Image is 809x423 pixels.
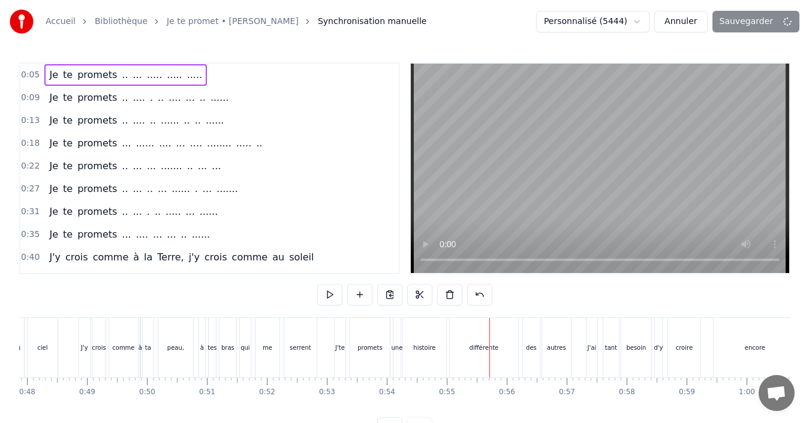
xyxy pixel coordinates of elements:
[143,250,154,264] span: la
[207,343,216,352] div: tes
[146,182,154,196] span: ..
[167,343,184,352] div: peau,
[19,388,35,397] div: 0:48
[21,183,40,195] span: 0:27
[81,343,88,352] div: J'y
[112,343,134,352] div: comme
[202,182,213,196] span: ...
[132,250,140,264] span: à
[121,205,129,218] span: ..
[209,91,230,104] span: ......
[167,91,182,104] span: ....
[149,113,157,127] span: ..
[318,16,427,28] span: Synchronisation manuelle
[559,388,575,397] div: 0:57
[194,113,202,127] span: ..
[255,136,263,150] span: ..
[588,343,597,352] div: J'ai
[184,91,196,104] span: ...
[62,68,74,82] span: te
[21,92,40,104] span: 0:09
[62,91,74,104] span: te
[654,11,707,32] button: Annuler
[194,182,199,196] span: .
[189,136,203,150] span: ....
[679,388,695,397] div: 0:59
[121,68,129,82] span: ..
[160,113,181,127] span: ......
[290,343,311,352] div: serrent
[470,343,499,352] div: différente
[37,343,47,352] div: ciel
[154,205,162,218] span: ..
[215,182,239,196] span: .......
[183,113,191,127] span: ..
[76,113,118,127] span: promets
[132,159,143,173] span: ...
[62,113,74,127] span: te
[21,160,40,172] span: 0:22
[170,182,191,196] span: ......
[46,16,76,28] a: Accueil
[95,16,148,28] a: Bibliothèque
[48,227,59,241] span: Je
[92,343,106,352] div: crois
[48,113,59,127] span: Je
[146,205,151,218] span: .
[76,68,118,82] span: promets
[166,227,177,241] span: ...
[203,250,228,264] span: crois
[21,115,40,127] span: 0:13
[180,227,188,241] span: ..
[21,251,40,263] span: 0:40
[185,205,196,218] span: ...
[139,388,155,397] div: 0:50
[157,91,165,104] span: ..
[235,136,252,150] span: .....
[121,227,132,241] span: ...
[626,343,646,352] div: besoin
[204,113,225,127] span: ......
[199,205,219,218] span: ......
[175,136,186,150] span: ...
[48,159,59,173] span: Je
[288,250,315,264] span: soleil
[48,182,59,196] span: Je
[132,68,143,82] span: ...
[335,343,345,352] div: J'te
[62,136,74,150] span: te
[121,136,132,150] span: ...
[240,343,249,352] div: qui
[197,159,208,173] span: ...
[156,250,185,264] span: Terre,
[231,250,269,264] span: comme
[62,205,74,218] span: te
[167,16,299,28] a: Je te promet • [PERSON_NAME]
[132,113,146,127] span: ....
[121,91,129,104] span: ..
[439,388,455,397] div: 0:55
[263,343,272,352] div: me
[135,136,156,150] span: ......
[158,136,172,150] span: ....
[62,182,74,196] span: te
[188,250,201,264] span: j'y
[206,136,233,150] span: ........
[199,388,215,397] div: 0:51
[48,205,59,218] span: Je
[132,182,143,196] span: ...
[413,343,435,352] div: histoire
[76,136,118,150] span: promets
[152,227,163,241] span: ...
[759,375,795,411] div: Ouvrir le chat
[547,343,566,352] div: autres
[135,227,149,241] span: ....
[46,16,426,28] nav: breadcrumb
[10,10,34,34] img: youka
[132,91,146,104] span: ....
[146,68,163,82] span: .....
[357,343,382,352] div: promets
[21,69,40,81] span: 0:05
[379,388,395,397] div: 0:54
[76,182,118,196] span: promets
